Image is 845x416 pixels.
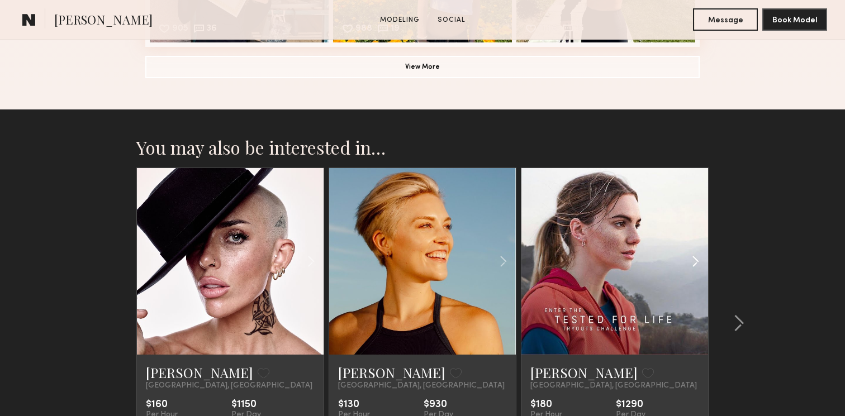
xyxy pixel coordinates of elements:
[54,11,153,31] span: [PERSON_NAME]
[693,8,758,31] button: Message
[530,364,638,381] a: [PERSON_NAME]
[424,399,453,410] div: $930
[616,399,645,410] div: $1290
[530,381,697,390] span: [GEOGRAPHIC_DATA], [GEOGRAPHIC_DATA]
[146,364,253,381] a: [PERSON_NAME]
[338,364,445,381] a: [PERSON_NAME]
[762,8,827,31] button: Book Model
[146,381,312,390] span: [GEOGRAPHIC_DATA], [GEOGRAPHIC_DATA]
[338,399,370,410] div: $130
[231,399,261,410] div: $1150
[762,15,827,24] a: Book Model
[338,381,505,390] span: [GEOGRAPHIC_DATA], [GEOGRAPHIC_DATA]
[136,136,709,159] h2: You may also be interested in…
[433,15,470,25] a: Social
[146,399,178,410] div: $160
[376,15,424,25] a: Modeling
[145,56,700,78] button: View More
[530,399,562,410] div: $180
